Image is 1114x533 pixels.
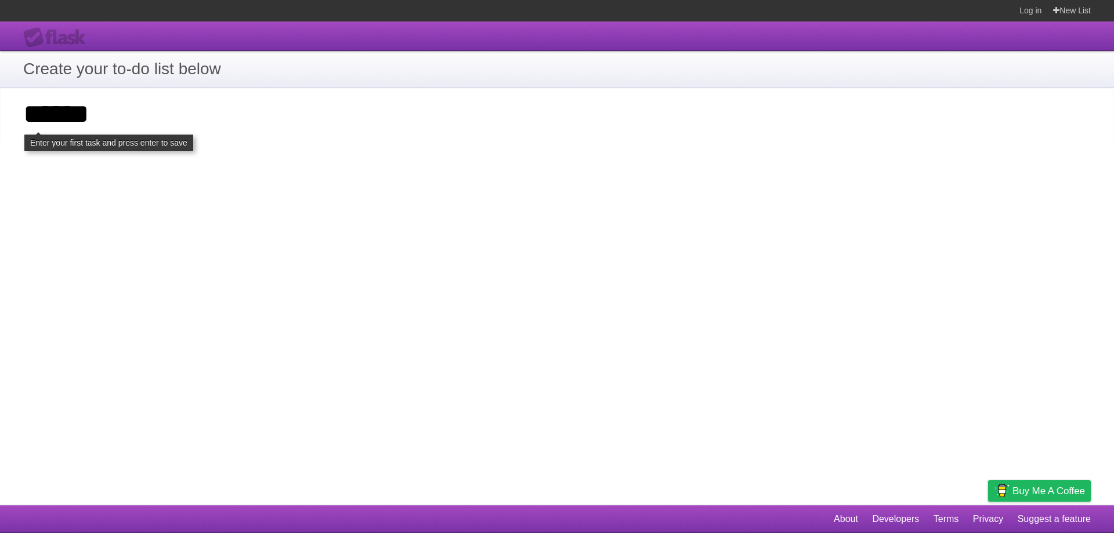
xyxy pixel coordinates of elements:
a: Developers [872,508,919,530]
a: Terms [934,508,959,530]
a: Buy me a coffee [988,480,1091,502]
a: Suggest a feature [1018,508,1091,530]
span: Buy me a coffee [1012,481,1085,501]
div: Flask [23,27,93,48]
h1: Create your to-do list below [23,57,1091,81]
a: Privacy [973,508,1003,530]
a: About [834,508,858,530]
img: Buy me a coffee [994,481,1010,501]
